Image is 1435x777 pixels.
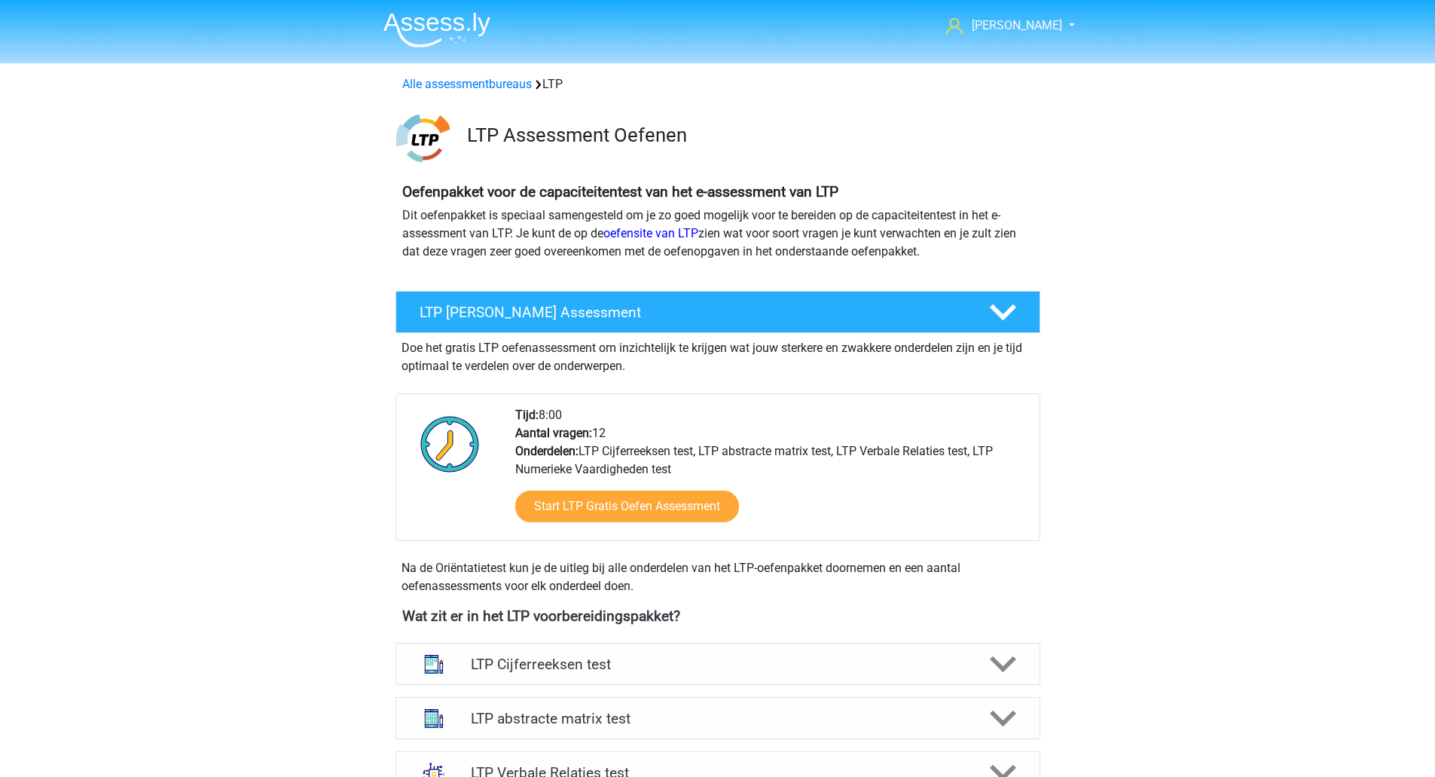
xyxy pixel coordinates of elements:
[504,406,1039,540] div: 8:00 12 LTP Cijferreeksen test, LTP abstracte matrix test, LTP Verbale Relaties test, LTP Numerie...
[389,643,1046,685] a: cijferreeksen LTP Cijferreeksen test
[414,644,453,684] img: cijferreeksen
[603,226,698,240] a: oefensite van LTP
[389,291,1046,333] a: LTP [PERSON_NAME] Assessment
[420,304,965,321] h4: LTP [PERSON_NAME] Assessment
[402,183,838,200] b: Oefenpakket voor de capaciteitentest van het e-assessment van LTP
[396,75,1040,93] div: LTP
[515,444,579,458] b: Onderdelen:
[467,124,1028,147] h3: LTP Assessment Oefenen
[414,699,453,738] img: abstracte matrices
[402,206,1034,261] p: Dit oefenpakket is speciaal samengesteld om je zo goed mogelijk voor te bereiden op de capaciteit...
[402,607,1034,625] h4: Wat zit er in het LTP voorbereidingspakket?
[396,112,450,165] img: ltp.png
[471,710,964,727] h4: LTP abstracte matrix test
[395,559,1040,595] div: Na de Oriëntatietest kun je de uitleg bij alle onderdelen van het LTP-oefenpakket doornemen en ee...
[471,656,964,673] h4: LTP Cijferreeksen test
[412,406,488,482] img: Klok
[940,17,1064,35] a: [PERSON_NAME]
[383,12,490,47] img: Assessly
[972,18,1062,32] span: [PERSON_NAME]
[515,408,539,422] b: Tijd:
[515,491,739,522] a: Start LTP Gratis Oefen Assessment
[395,333,1040,375] div: Doe het gratis LTP oefenassessment om inzichtelijk te krijgen wat jouw sterkere en zwakkere onder...
[402,77,532,91] a: Alle assessmentbureaus
[389,697,1046,739] a: abstracte matrices LTP abstracte matrix test
[515,426,592,440] b: Aantal vragen:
